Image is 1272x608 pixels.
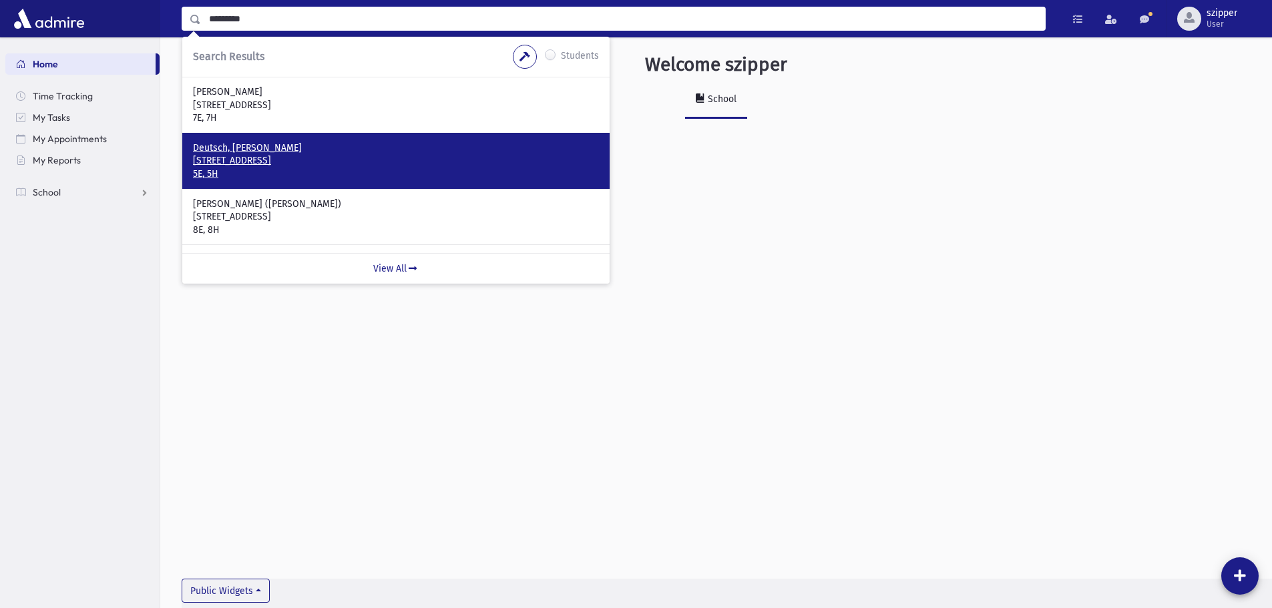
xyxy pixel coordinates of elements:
span: School [33,186,61,198]
span: Home [33,58,58,70]
img: AdmirePro [11,5,87,32]
p: [PERSON_NAME] [193,85,599,99]
h3: Welcome szipper [645,53,787,76]
span: szipper [1207,8,1237,19]
input: Search [201,7,1045,31]
span: My Tasks [33,111,70,123]
p: [STREET_ADDRESS] [193,154,599,168]
a: [PERSON_NAME] ([PERSON_NAME]) [STREET_ADDRESS] 8E, 8H [193,198,599,237]
p: 7E, 7H [193,111,599,125]
button: Public Widgets [182,579,270,603]
a: Home [5,53,156,75]
span: My Appointments [33,133,107,145]
a: My Tasks [5,107,160,128]
div: School [705,93,736,105]
p: 8E, 8H [193,224,599,237]
span: Time Tracking [33,90,93,102]
a: View All [182,253,610,284]
a: [PERSON_NAME] [STREET_ADDRESS] 7E, 7H [193,85,599,125]
span: My Reports [33,154,81,166]
a: Deutsch, [PERSON_NAME] [STREET_ADDRESS] 5E, 5H [193,141,599,181]
p: [STREET_ADDRESS] [193,210,599,224]
span: Search Results [193,50,264,63]
a: My Appointments [5,128,160,149]
a: School [685,81,747,119]
span: User [1207,19,1237,29]
p: Deutsch, [PERSON_NAME] [193,141,599,155]
p: [STREET_ADDRESS] [193,99,599,112]
p: 5E, 5H [193,168,599,181]
label: Students [561,49,599,65]
a: Time Tracking [5,85,160,107]
a: School [5,182,160,203]
p: [PERSON_NAME] ([PERSON_NAME]) [193,198,599,211]
a: My Reports [5,149,160,171]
